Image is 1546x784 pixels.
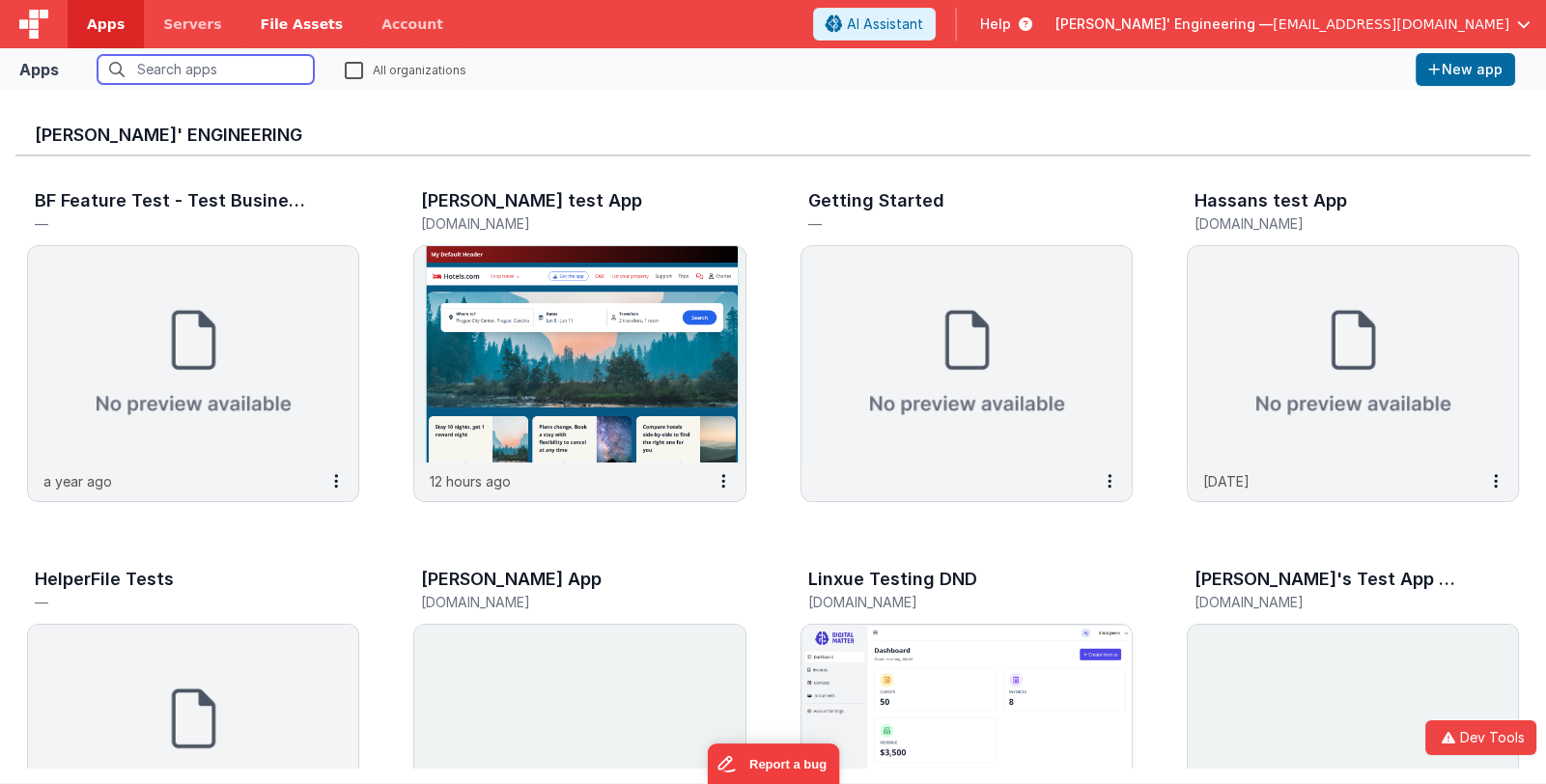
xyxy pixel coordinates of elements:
h5: [DOMAIN_NAME] [421,216,697,231]
h3: [PERSON_NAME] test App [421,191,642,210]
h5: — [35,216,311,231]
label: All organizations [345,60,466,78]
h3: Linxue Testing DND [808,570,977,589]
span: [PERSON_NAME]' Engineering — [1055,14,1273,34]
span: Servers [163,14,221,34]
iframe: Marker.io feedback button [707,743,839,784]
h3: BF Feature Test - Test Business File [35,191,305,210]
h5: — [35,595,311,609]
h5: — [808,216,1084,231]
p: a year ago [43,471,112,491]
div: Apps [19,58,59,81]
button: New app [1416,53,1515,86]
input: Search apps [98,55,314,84]
h3: Hassans test App [1195,191,1347,210]
h5: [DOMAIN_NAME] [1195,595,1471,609]
span: File Assets [261,14,344,34]
button: Dev Tools [1425,720,1536,755]
p: [DATE] [1203,471,1250,491]
span: Help [980,14,1011,34]
h5: [DOMAIN_NAME] [1195,216,1471,231]
h3: [PERSON_NAME] App [421,570,602,589]
h3: [PERSON_NAME]' Engineering [35,126,1511,145]
span: AI Assistant [847,14,923,34]
button: AI Assistant [813,8,936,41]
button: [PERSON_NAME]' Engineering — [EMAIL_ADDRESS][DOMAIN_NAME] [1055,14,1531,34]
h3: HelperFile Tests [35,570,174,589]
span: [EMAIL_ADDRESS][DOMAIN_NAME] [1273,14,1509,34]
h3: Getting Started [808,191,944,210]
h5: [DOMAIN_NAME] [808,595,1084,609]
p: 12 hours ago [430,471,511,491]
h5: [DOMAIN_NAME] [421,595,697,609]
h3: [PERSON_NAME]'s Test App new [1195,570,1465,589]
span: Apps [87,14,125,34]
